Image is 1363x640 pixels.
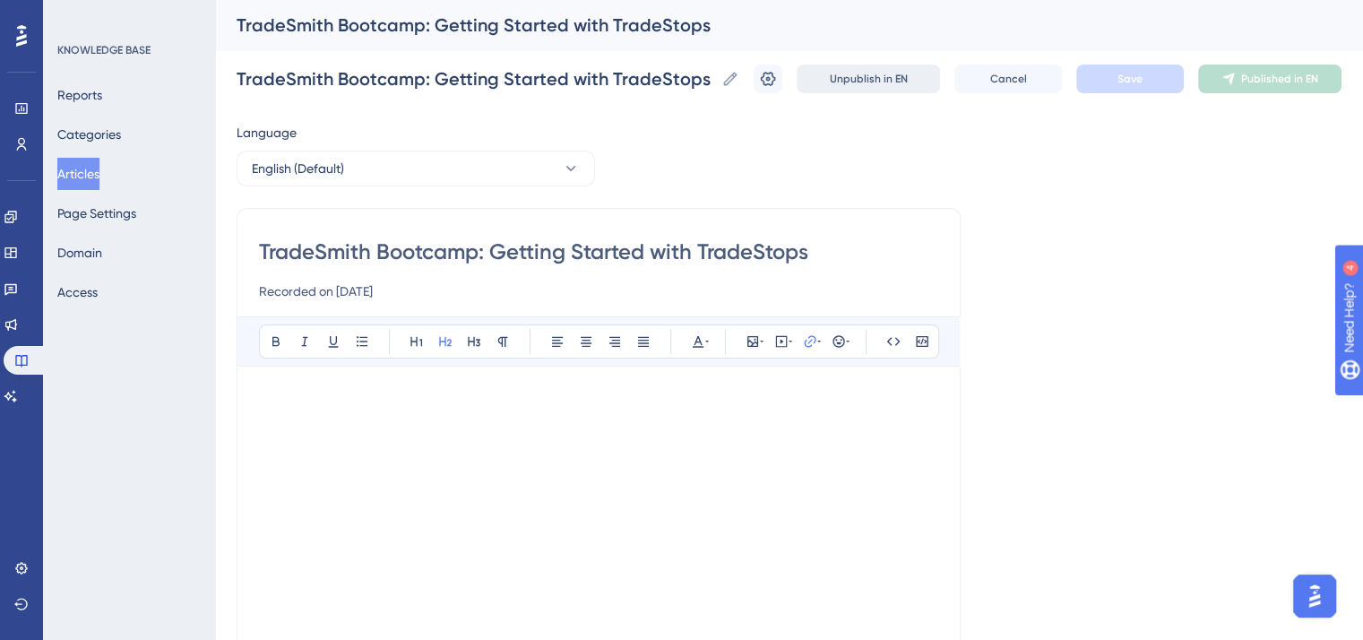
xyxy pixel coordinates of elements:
[990,72,1027,86] span: Cancel
[237,122,297,143] span: Language
[57,43,151,57] div: KNOWLEDGE BASE
[1198,65,1341,93] button: Published in EN
[830,72,908,86] span: Unpublish in EN
[237,66,714,91] input: Article Name
[1288,569,1341,623] iframe: UserGuiding AI Assistant Launcher
[42,4,112,26] span: Need Help?
[1076,65,1184,93] button: Save
[57,118,121,151] button: Categories
[237,151,595,186] button: English (Default)
[57,197,136,229] button: Page Settings
[57,79,102,111] button: Reports
[252,158,344,179] span: English (Default)
[125,9,130,23] div: 4
[1117,72,1143,86] span: Save
[57,276,98,308] button: Access
[57,237,102,269] button: Domain
[259,281,938,302] input: Article Description
[1241,72,1318,86] span: Published in EN
[797,65,940,93] button: Unpublish in EN
[259,238,938,266] input: Article Title
[237,13,1297,38] div: TradeSmith Bootcamp: Getting Started with TradeStops
[954,65,1062,93] button: Cancel
[57,158,99,190] button: Articles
